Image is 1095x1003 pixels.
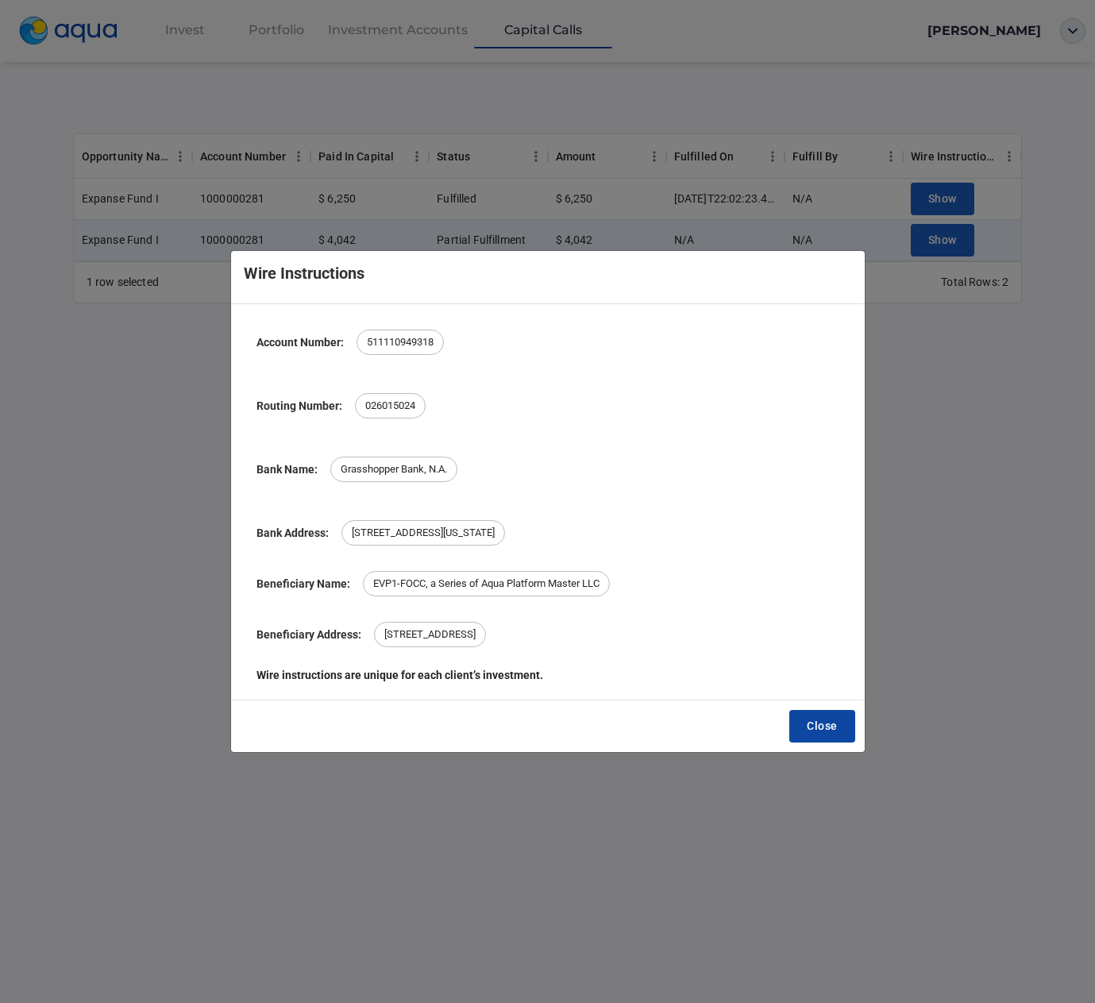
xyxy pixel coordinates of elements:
[256,575,350,592] div: Beneficiary Name:
[375,627,485,642] span: [STREET_ADDRESS]
[357,334,443,350] span: 511110949318
[364,576,609,592] span: EVP1-FOCC, a Series of Aqua Platform Master LLC
[244,264,364,283] h5: Wire Instructions
[244,666,852,684] b: Wire instructions are unique for each client’s investment.
[342,525,504,541] span: [STREET_ADDRESS][US_STATE]
[256,524,329,542] div: Bank Address:
[256,397,342,415] div: Routing Number:
[256,626,361,643] div: Beneficiary Address:
[256,334,344,351] div: Account Number:
[789,710,854,743] button: Close
[356,398,425,414] span: 026015024
[256,461,318,478] div: Bank Name:
[807,716,837,736] span: Close
[331,461,457,477] span: Grasshopper Bank, N.A.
